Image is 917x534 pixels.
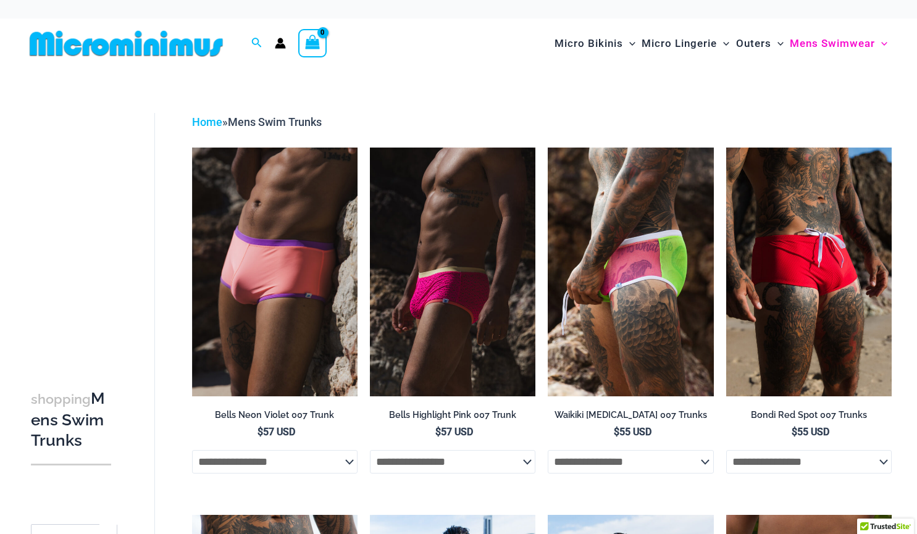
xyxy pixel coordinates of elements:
a: Account icon link [275,38,286,49]
a: OutersMenu ToggleMenu Toggle [733,25,787,62]
a: Bells Highlight Pink 007 Trunk 04Bells Highlight Pink 007 Trunk 05Bells Highlight Pink 007 Trunk 05 [370,148,535,396]
img: Bondi Red Spot 007 Trunks 03 [726,148,892,396]
nav: Site Navigation [550,23,892,64]
span: $ [435,426,441,438]
a: Waikiki [MEDICAL_DATA] 007 Trunks [548,409,713,425]
a: Bondi Red Spot 007 Trunks 03Bondi Red Spot 007 Trunks 05Bondi Red Spot 007 Trunks 05 [726,148,892,396]
a: Mens SwimwearMenu ToggleMenu Toggle [787,25,890,62]
a: Micro BikinisMenu ToggleMenu Toggle [551,25,639,62]
a: Waikiki High Voltage 007 Trunks 10Waikiki High Voltage 007 Trunks 11Waikiki High Voltage 007 Trun... [548,148,713,396]
span: Micro Lingerie [642,28,717,59]
iframe: TrustedSite Certified [31,103,142,350]
span: $ [792,426,797,438]
span: Mens Swimwear [790,28,875,59]
img: MM SHOP LOGO FLAT [25,30,228,57]
a: Home [192,115,222,128]
span: Menu Toggle [623,28,635,59]
a: Bells Highlight Pink 007 Trunk [370,409,535,425]
span: Micro Bikinis [555,28,623,59]
img: Waikiki High Voltage 007 Trunks 10 [548,148,713,396]
span: $ [258,426,263,438]
span: Menu Toggle [875,28,887,59]
a: View Shopping Cart, empty [298,29,327,57]
img: Bells Neon Violet 007 Trunk 01 [192,148,358,396]
h2: Bells Neon Violet 007 Trunk [192,409,358,421]
bdi: 55 USD [792,426,829,438]
span: shopping [31,391,91,407]
img: Bells Highlight Pink 007 Trunk 04 [370,148,535,396]
a: Micro LingerieMenu ToggleMenu Toggle [639,25,732,62]
bdi: 57 USD [258,426,295,438]
span: Menu Toggle [771,28,784,59]
span: Mens Swim Trunks [228,115,322,128]
a: Bondi Red Spot 007 Trunks [726,409,892,425]
h2: Bells Highlight Pink 007 Trunk [370,409,535,421]
bdi: 57 USD [435,426,473,438]
h2: Bondi Red Spot 007 Trunks [726,409,892,421]
span: $ [614,426,619,438]
a: Bells Neon Violet 007 Trunk [192,409,358,425]
span: » [192,115,322,128]
h3: Mens Swim Trunks [31,388,111,451]
a: Bells Neon Violet 007 Trunk 01Bells Neon Violet 007 Trunk 04Bells Neon Violet 007 Trunk 04 [192,148,358,396]
span: Menu Toggle [717,28,729,59]
a: Search icon link [251,36,262,51]
span: Outers [736,28,771,59]
bdi: 55 USD [614,426,651,438]
h2: Waikiki [MEDICAL_DATA] 007 Trunks [548,409,713,421]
